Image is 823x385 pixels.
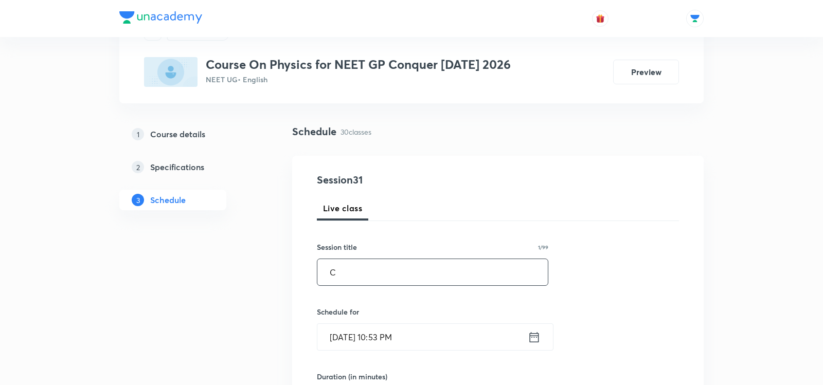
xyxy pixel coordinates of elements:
[150,194,186,206] h5: Schedule
[144,57,198,87] img: 637F5D63-65EE-413F-9745-266E77965093_plus.png
[317,242,357,252] h6: Session title
[292,124,336,139] h4: Schedule
[686,10,704,27] img: Abhishek Singh
[317,306,548,317] h6: Schedule for
[132,194,144,206] p: 3
[317,371,387,382] h6: Duration (in minutes)
[538,245,548,250] p: 1/99
[317,259,548,285] input: A great title is short, clear and descriptive
[132,128,144,140] p: 1
[132,161,144,173] p: 2
[119,124,259,144] a: 1Course details
[323,202,362,214] span: Live class
[150,161,204,173] h5: Specifications
[119,157,259,177] a: 2Specifications
[206,57,511,72] h3: Course On Physics for NEET GP Conquer [DATE] 2026
[206,74,511,85] p: NEET UG • English
[592,10,609,27] button: avatar
[119,11,202,24] img: Company Logo
[119,11,202,26] a: Company Logo
[150,128,205,140] h5: Course details
[596,14,605,23] img: avatar
[613,60,679,84] button: Preview
[317,172,505,188] h4: Session 31
[341,126,371,137] p: 30 classes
